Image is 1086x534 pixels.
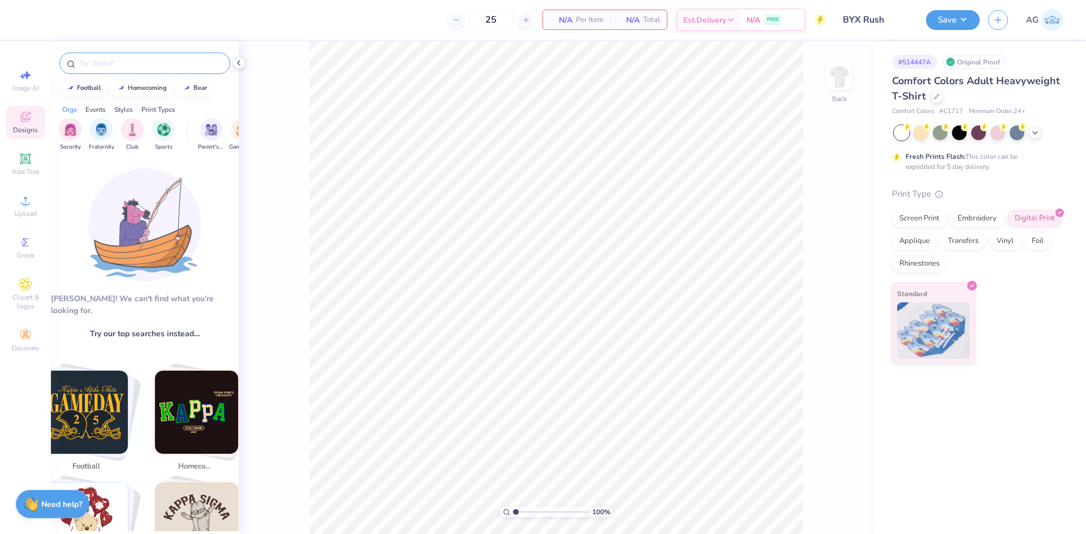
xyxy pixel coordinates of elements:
[892,210,947,227] div: Screen Print
[62,105,77,115] div: Orgs
[1007,210,1062,227] div: Digital Print
[747,14,760,26] span: N/A
[68,461,105,472] span: football
[152,118,175,151] button: filter button
[155,371,238,454] img: homecoming
[89,118,114,151] div: filter for Fraternity
[969,107,1025,116] span: Minimum Order: 24 +
[892,107,934,116] span: Comfort Colors
[155,143,173,151] span: Sports
[77,85,101,91] div: football
[176,80,212,97] button: bear
[182,85,191,92] img: trend_line.gif
[940,107,963,116] span: # C1717
[926,10,980,30] button: Save
[941,233,986,250] div: Transfers
[469,10,513,30] input: – –
[643,14,660,26] span: Total
[193,85,207,91] div: bear
[59,118,81,151] div: filter for Sorority
[148,370,252,476] button: Stack Card Button homecoming
[13,125,38,134] span: Designs
[60,143,81,151] span: Sorority
[236,123,249,136] img: Game Day Image
[178,461,215,472] span: homecoming
[576,14,604,26] span: Per Item
[64,123,77,136] img: Sorority Image
[89,143,114,151] span: Fraternity
[617,14,640,26] span: N/A
[229,118,255,151] button: filter button
[834,8,917,31] input: Untitled Design
[89,118,114,151] button: filter button
[37,370,142,476] button: Stack Card Button football
[59,118,81,151] button: filter button
[66,85,75,92] img: trend_line.gif
[229,118,255,151] div: filter for Game Day
[121,118,144,151] button: filter button
[950,210,1004,227] div: Embroidery
[832,94,847,104] div: Back
[1041,9,1063,31] img: Aljosh Eyron Garcia
[897,302,970,359] img: Standard
[906,151,1045,172] div: This color can be expedited for 5 day delivery.
[14,209,37,218] span: Upload
[592,507,610,517] span: 100 %
[51,293,239,316] div: [PERSON_NAME]! We can't find what you're looking for.
[943,55,1006,69] div: Original Proof
[229,143,255,151] span: Game Day
[198,118,224,151] button: filter button
[128,85,167,91] div: homecoming
[1026,9,1063,31] a: AG
[12,344,39,353] span: Decorate
[17,251,35,260] span: Greek
[892,233,937,250] div: Applique
[121,118,144,151] div: filter for Club
[117,85,126,92] img: trend_line.gif
[59,80,106,97] button: football
[198,143,224,151] span: Parent's Weekend
[157,123,170,136] img: Sports Image
[90,328,200,340] span: Try our top searches instead…
[892,74,1060,103] span: Comfort Colors Adult Heavyweight T-Shirt
[85,105,106,115] div: Events
[198,118,224,151] div: filter for Parent's Weekend
[12,167,39,176] span: Add Text
[126,123,139,136] img: Club Image
[95,123,107,136] img: Fraternity Image
[892,55,937,69] div: # 514447A
[126,143,139,151] span: Club
[550,14,572,26] span: N/A
[152,118,175,151] div: filter for Sports
[906,152,966,161] strong: Fresh Prints Flash:
[88,168,201,281] img: Loading...
[41,499,82,510] strong: Need help?
[892,255,947,272] div: Rhinestones
[45,371,128,454] img: football
[828,66,851,88] img: Back
[1026,14,1038,27] span: AG
[141,105,175,115] div: Print Types
[683,14,726,26] span: Est. Delivery
[6,293,45,311] span: Clipart & logos
[897,288,927,299] span: Standard
[205,123,218,136] img: Parent's Weekend Image
[1024,233,1051,250] div: Foil
[110,80,172,97] button: homecoming
[989,233,1021,250] div: Vinyl
[78,58,223,69] input: Try "Alpha"
[892,188,1063,201] div: Print Type
[12,84,39,93] span: Image AI
[114,105,133,115] div: Styles
[767,16,779,24] span: FREE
